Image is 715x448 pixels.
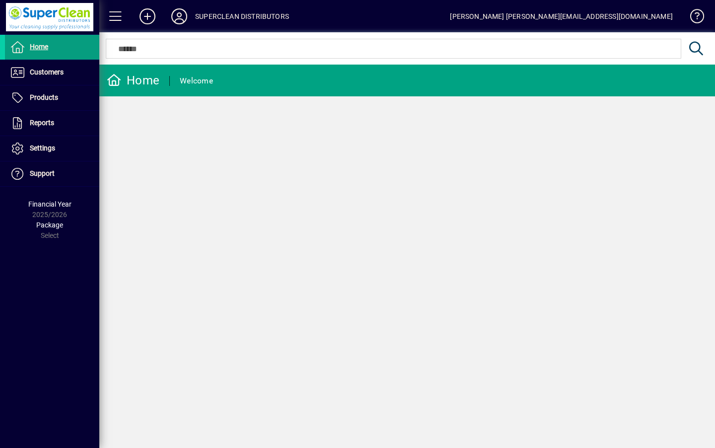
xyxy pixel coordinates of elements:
[30,43,48,51] span: Home
[30,68,64,76] span: Customers
[132,7,163,25] button: Add
[163,7,195,25] button: Profile
[683,2,703,34] a: Knowledge Base
[30,144,55,152] span: Settings
[5,136,99,161] a: Settings
[30,169,55,177] span: Support
[30,119,54,127] span: Reports
[180,73,213,89] div: Welcome
[5,111,99,136] a: Reports
[28,200,71,208] span: Financial Year
[5,85,99,110] a: Products
[5,60,99,85] a: Customers
[30,93,58,101] span: Products
[450,8,673,24] div: [PERSON_NAME] [PERSON_NAME][EMAIL_ADDRESS][DOMAIN_NAME]
[195,8,289,24] div: SUPERCLEAN DISTRIBUTORS
[107,73,159,88] div: Home
[5,161,99,186] a: Support
[36,221,63,229] span: Package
